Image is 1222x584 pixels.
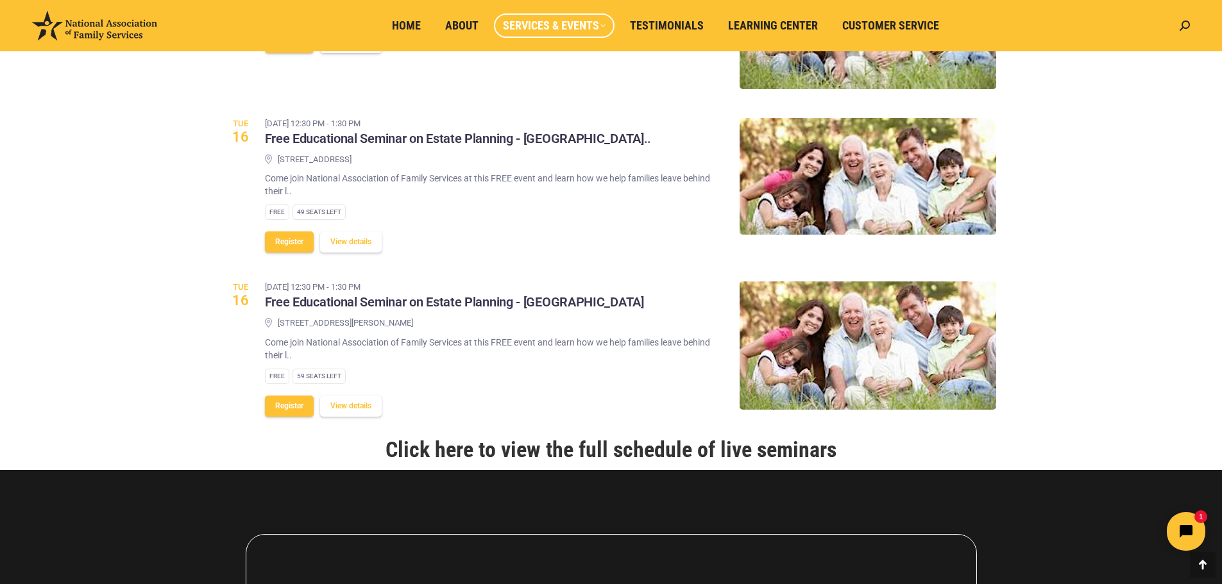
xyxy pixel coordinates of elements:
[226,283,255,291] span: Tue
[278,154,352,166] span: [STREET_ADDRESS]
[226,294,255,308] span: 16
[265,281,644,294] time: [DATE] 12:30 pm - 1:30 pm
[842,19,939,33] span: Customer Service
[265,336,720,362] p: Come join National Association of Family Services at this FREE event and learn how we help famili...
[996,501,1216,562] iframe: Tidio Chat
[278,317,413,330] span: [STREET_ADDRESS][PERSON_NAME]
[436,13,488,38] a: About
[265,172,720,197] p: Come join National Association of Family Services at this FREE event and learn how we help famili...
[320,231,382,253] button: View details
[630,19,704,33] span: Testimonials
[265,231,314,253] button: Register
[445,19,479,33] span: About
[740,118,996,234] img: Free Educational Seminar on Estate Planning - South San Jose
[265,131,652,147] h3: Free Educational Seminar on Estate Planning - [GEOGRAPHIC_DATA]..
[293,204,346,220] div: 49 Seats left
[621,13,713,38] a: Testimonials
[719,13,827,38] a: Learning Center
[320,396,382,417] button: View details
[293,369,346,384] div: 59 Seats left
[728,19,818,33] span: Learning Center
[386,437,836,462] a: Click here to view the full schedule of live seminars
[383,13,430,38] a: Home
[503,19,606,33] span: Services & Events
[265,294,644,311] h3: Free Educational Seminar on Estate Planning - [GEOGRAPHIC_DATA]
[265,396,314,417] button: Register
[265,369,289,384] div: Free
[226,130,255,144] span: 16
[265,204,289,220] div: Free
[265,117,652,130] time: [DATE] 12:30 pm - 1:30 pm
[226,119,255,128] span: Tue
[740,281,996,410] img: Free Educational Seminar on Estate Planning - Fremont
[833,13,948,38] a: Customer Service
[392,19,421,33] span: Home
[32,11,157,40] img: National Association of Family Services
